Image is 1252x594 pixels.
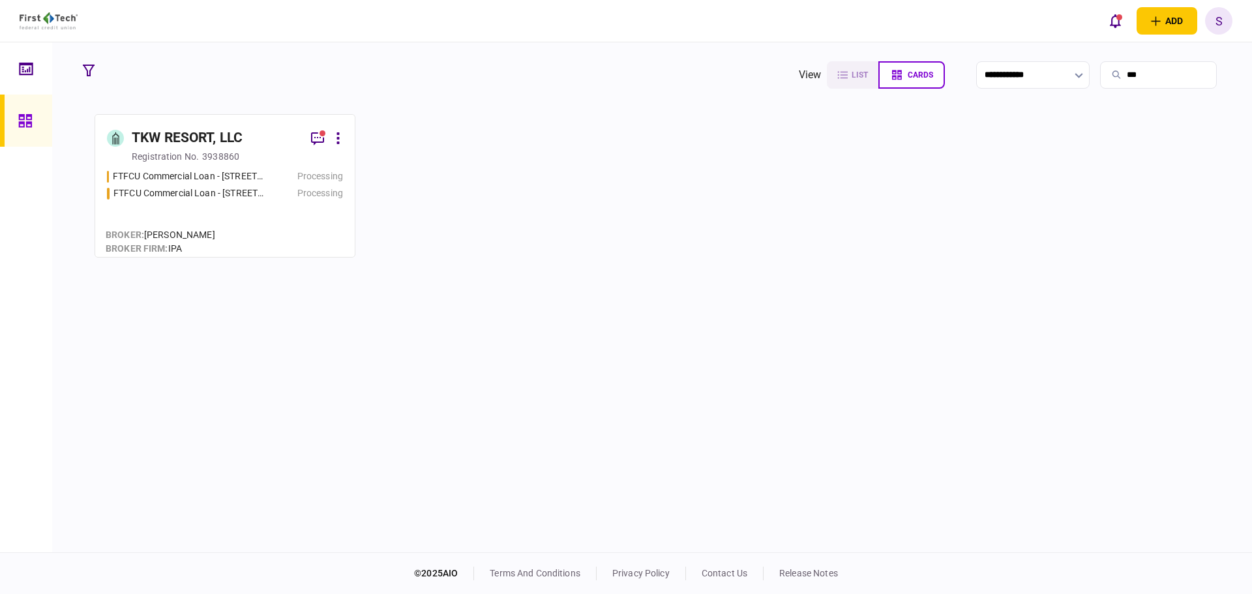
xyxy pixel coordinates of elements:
a: TKW RESORT, LLCregistration no.3938860FTFCU Commercial Loan - 1402 Boone StreetProcessingFTFCU Co... [95,114,355,258]
div: © 2025 AIO [414,567,474,580]
a: release notes [779,568,838,578]
span: broker firm : [106,243,168,254]
div: Processing [297,170,343,183]
img: client company logo [20,12,78,29]
button: S [1205,7,1232,35]
span: list [852,70,868,80]
div: [PERSON_NAME] [106,228,215,242]
button: open notifications list [1101,7,1129,35]
a: contact us [702,568,747,578]
div: 3938860 [202,150,239,163]
button: open adding identity options [1137,7,1197,35]
span: cards [908,70,933,80]
button: list [827,61,878,89]
span: Broker : [106,230,144,240]
div: FTFCU Commercial Loan - 1402 Boone Street [113,170,265,183]
div: FTFCU Commercial Loan - 2410 Charleston Highway [113,186,265,200]
a: privacy policy [612,568,670,578]
div: view [799,67,822,83]
div: IPA [106,242,215,256]
div: registration no. [132,150,199,163]
div: TKW RESORT, LLC [132,128,243,149]
button: cards [878,61,945,89]
div: Processing [297,186,343,200]
a: terms and conditions [490,568,580,578]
